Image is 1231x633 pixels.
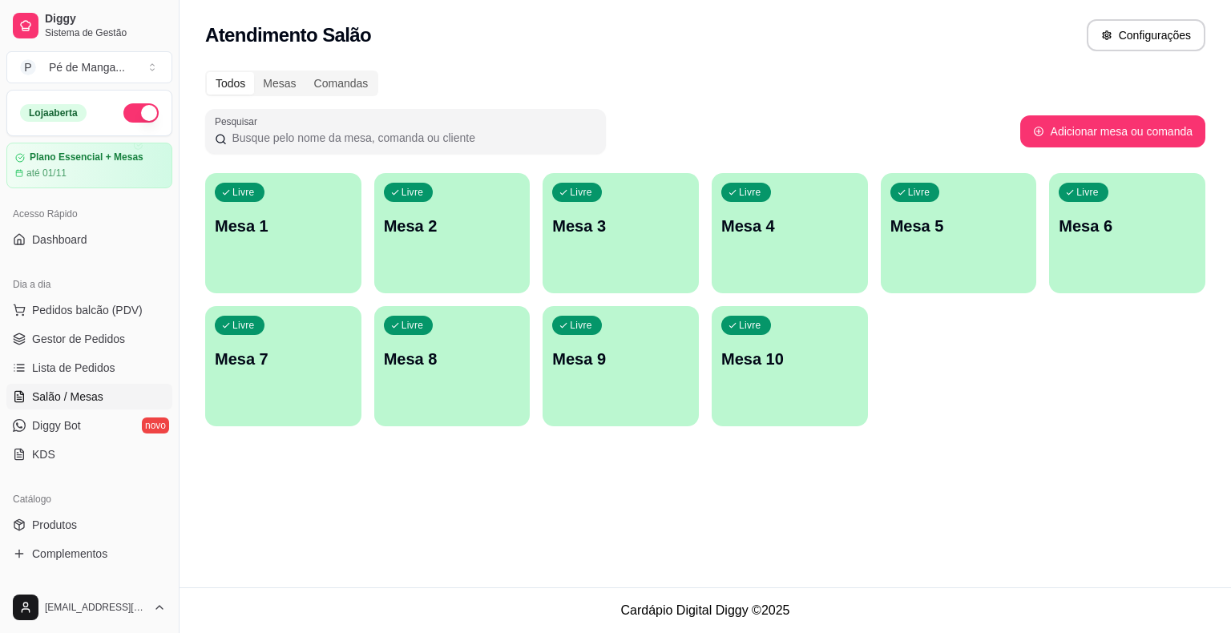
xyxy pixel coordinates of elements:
button: LivreMesa 6 [1049,173,1205,293]
a: DiggySistema de Gestão [6,6,172,45]
footer: Cardápio Digital Diggy © 2025 [180,587,1231,633]
p: Livre [570,186,592,199]
button: LivreMesa 5 [881,173,1037,293]
a: Lista de Pedidos [6,355,172,381]
div: Mesas [254,72,305,95]
p: Mesa 1 [215,215,352,237]
p: Mesa 9 [552,348,689,370]
div: Todos [207,72,254,95]
div: Comandas [305,72,377,95]
button: LivreMesa 7 [205,306,361,426]
p: Mesa 8 [384,348,521,370]
p: Livre [1076,186,1099,199]
article: Plano Essencial + Mesas [30,151,143,163]
h2: Atendimento Salão [205,22,371,48]
div: Acesso Rápido [6,201,172,227]
button: Configurações [1087,19,1205,51]
a: KDS [6,441,172,467]
button: LivreMesa 1 [205,173,361,293]
p: Livre [402,319,424,332]
button: Pedidos balcão (PDV) [6,297,172,323]
p: Livre [570,319,592,332]
button: LivreMesa 10 [712,306,868,426]
a: Gestor de Pedidos [6,326,172,352]
p: Livre [739,319,761,332]
span: Sistema de Gestão [45,26,166,39]
p: Livre [232,186,255,199]
article: até 01/11 [26,167,67,179]
a: Salão / Mesas [6,384,172,409]
p: Mesa 6 [1059,215,1196,237]
div: Catálogo [6,486,172,512]
div: Pé de Manga ... [49,59,125,75]
p: Mesa 10 [721,348,858,370]
p: Mesa 7 [215,348,352,370]
span: Pedidos balcão (PDV) [32,302,143,318]
span: Dashboard [32,232,87,248]
p: Mesa 3 [552,215,689,237]
button: LivreMesa 8 [374,306,531,426]
span: Diggy Bot [32,417,81,433]
span: Produtos [32,517,77,533]
label: Pesquisar [215,115,263,128]
span: KDS [32,446,55,462]
span: Complementos [32,546,107,562]
button: LivreMesa 2 [374,173,531,293]
input: Pesquisar [227,130,596,146]
button: Select a team [6,51,172,83]
button: Adicionar mesa ou comanda [1020,115,1205,147]
button: LivreMesa 3 [543,173,699,293]
p: Mesa 5 [890,215,1027,237]
a: Complementos [6,541,172,566]
button: Alterar Status [123,103,159,123]
button: LivreMesa 9 [543,306,699,426]
div: Dia a dia [6,272,172,297]
button: LivreMesa 4 [712,173,868,293]
a: Plano Essencial + Mesasaté 01/11 [6,143,172,188]
p: Livre [908,186,930,199]
a: Produtos [6,512,172,538]
p: Livre [232,319,255,332]
span: [EMAIL_ADDRESS][DOMAIN_NAME] [45,601,147,614]
span: Diggy [45,12,166,26]
p: Livre [739,186,761,199]
a: Diggy Botnovo [6,413,172,438]
button: [EMAIL_ADDRESS][DOMAIN_NAME] [6,588,172,627]
p: Mesa 2 [384,215,521,237]
div: Loja aberta [20,104,87,122]
span: Gestor de Pedidos [32,331,125,347]
span: P [20,59,36,75]
a: Dashboard [6,227,172,252]
p: Mesa 4 [721,215,858,237]
span: Salão / Mesas [32,389,103,405]
p: Livre [402,186,424,199]
span: Lista de Pedidos [32,360,115,376]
